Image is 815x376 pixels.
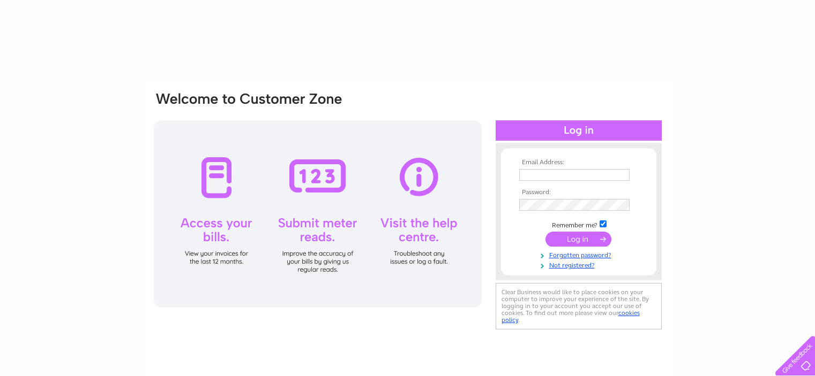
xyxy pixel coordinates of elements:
th: Email Address: [517,159,641,166]
a: Not registered? [519,259,641,270]
th: Password: [517,189,641,196]
a: Forgotten password? [519,249,641,259]
input: Submit [545,232,611,247]
a: cookies policy [502,309,640,324]
div: Clear Business would like to place cookies on your computer to improve your experience of the sit... [496,283,662,329]
td: Remember me? [517,219,641,229]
